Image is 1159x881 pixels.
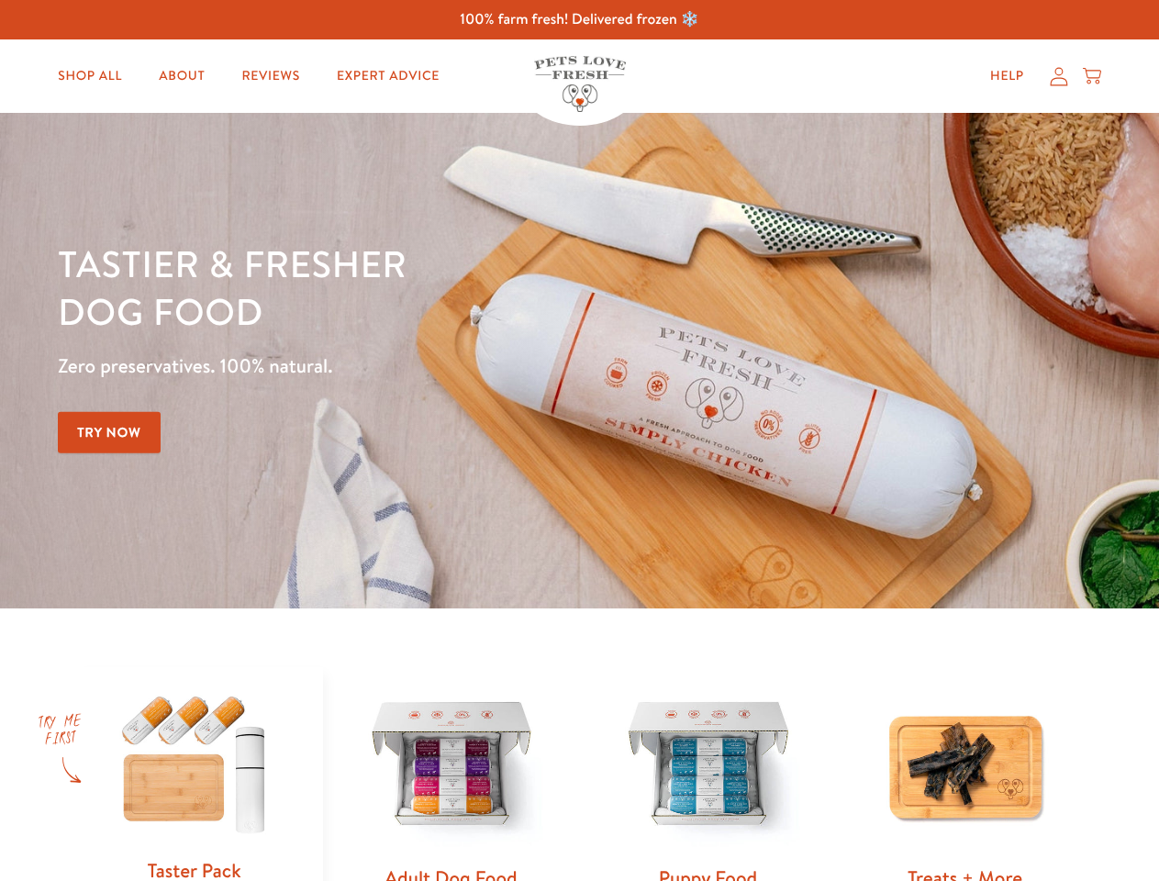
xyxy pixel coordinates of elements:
p: Zero preservatives. 100% natural. [58,350,753,383]
a: Shop All [43,58,137,95]
img: Pets Love Fresh [534,56,626,112]
a: Try Now [58,412,161,453]
h1: Tastier & fresher dog food [58,240,753,335]
a: Expert Advice [322,58,454,95]
a: Reviews [227,58,314,95]
a: Help [975,58,1039,95]
a: About [144,58,219,95]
